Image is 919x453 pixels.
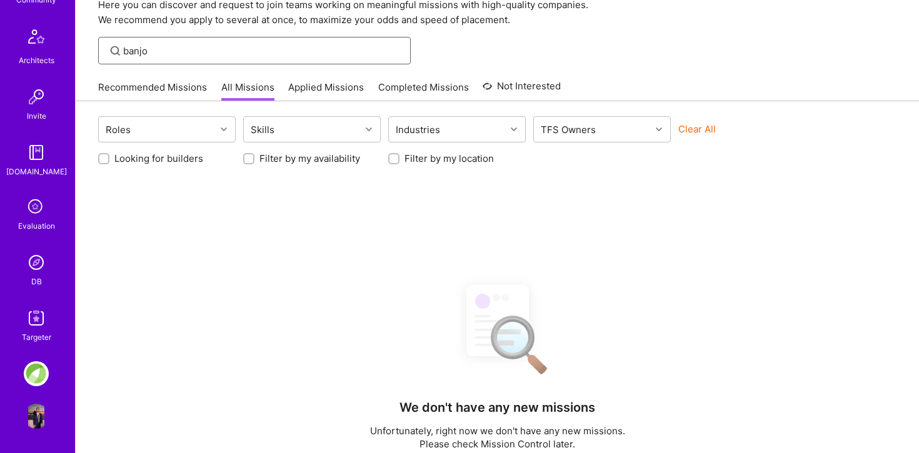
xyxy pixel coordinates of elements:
[21,24,51,54] img: Architects
[393,121,443,139] div: Industries
[288,81,364,101] a: Applied Missions
[259,152,360,165] label: Filter by my availability
[370,437,625,451] p: Please check Mission Control later.
[123,44,401,57] input: Find Mission...
[22,331,51,344] div: Targeter
[378,81,469,101] a: Completed Missions
[24,84,49,109] img: Invite
[483,79,561,101] a: Not Interested
[399,400,595,415] h4: We don't have any new missions
[6,165,67,178] div: [DOMAIN_NAME]
[366,126,372,132] i: icon Chevron
[114,152,203,165] label: Looking for builders
[221,126,227,132] i: icon Chevron
[538,121,599,139] div: TFS Owners
[678,122,716,136] button: Clear All
[108,44,123,58] i: icon SearchGrey
[221,81,274,101] a: All Missions
[24,196,48,219] i: icon SelectionTeam
[24,250,49,275] img: Admin Search
[248,121,278,139] div: Skills
[18,219,55,232] div: Evaluation
[27,109,46,122] div: Invite
[31,275,42,288] div: DB
[24,140,49,165] img: guide book
[24,404,49,429] img: User Avatar
[24,361,49,386] img: Anderson Global: Product Lead for Global Expansion
[24,306,49,331] img: Skill Targeter
[21,361,52,386] a: Anderson Global: Product Lead for Global Expansion
[103,121,134,139] div: Roles
[656,126,662,132] i: icon Chevron
[98,81,207,101] a: Recommended Missions
[21,404,52,429] a: User Avatar
[404,152,494,165] label: Filter by my location
[19,54,54,67] div: Architects
[511,126,517,132] i: icon Chevron
[444,274,551,383] img: No Results
[370,424,625,437] p: Unfortunately, right now we don't have any new missions.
